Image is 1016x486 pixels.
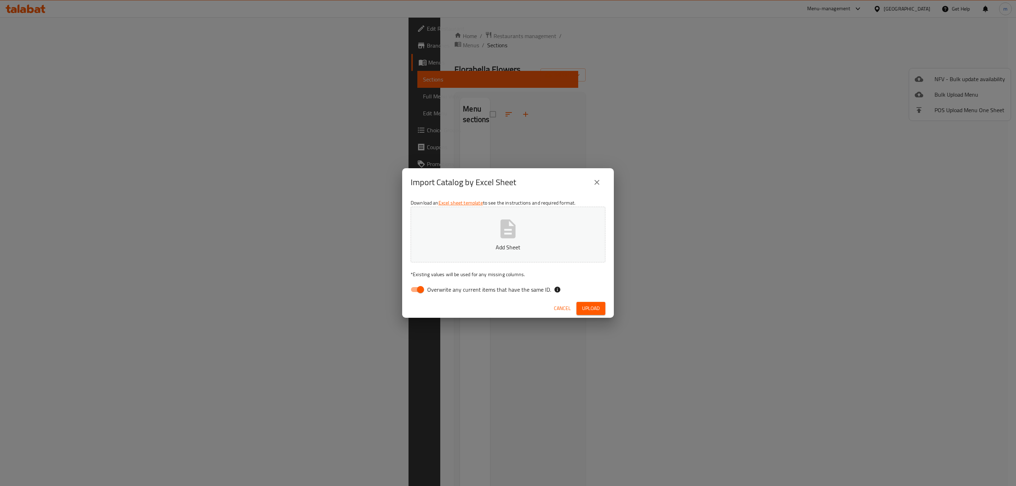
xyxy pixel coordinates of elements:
[427,285,551,294] span: Overwrite any current items that have the same ID.
[576,302,605,315] button: Upload
[402,196,614,299] div: Download an to see the instructions and required format.
[411,207,605,262] button: Add Sheet
[439,198,483,207] a: Excel sheet template
[588,174,605,191] button: close
[582,304,600,313] span: Upload
[422,243,594,251] p: Add Sheet
[551,302,574,315] button: Cancel
[554,286,561,293] svg: If the overwrite option isn't selected, then the items that match an existing ID will be ignored ...
[411,177,516,188] h2: Import Catalog by Excel Sheet
[554,304,571,313] span: Cancel
[411,271,605,278] p: Existing values will be used for any missing columns.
